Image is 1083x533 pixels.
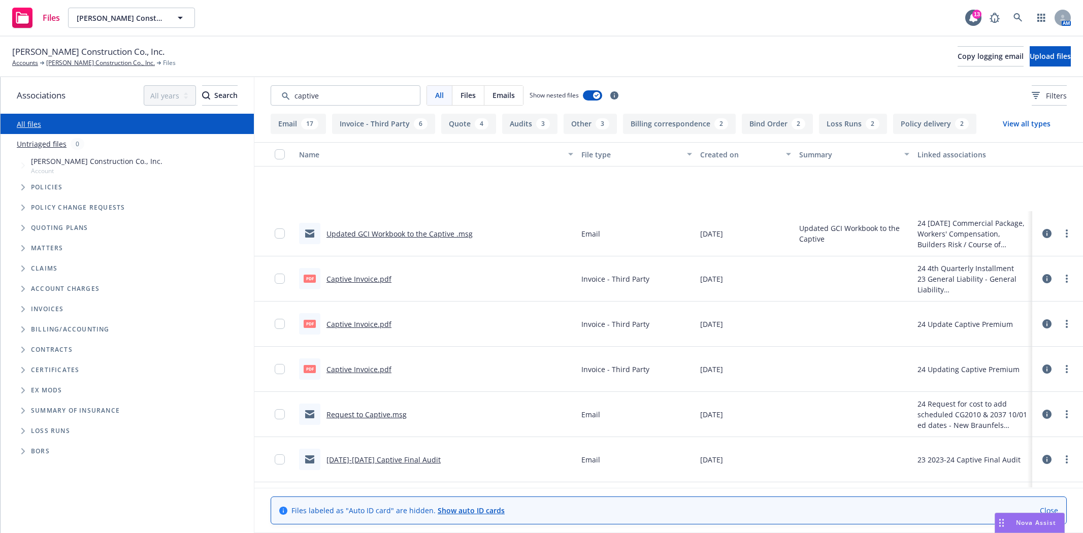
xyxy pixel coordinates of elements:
span: Files [461,90,476,101]
span: [DATE] [700,228,723,239]
span: Nova Assist [1016,518,1056,527]
button: Summary [795,142,914,166]
span: Filters [1046,90,1067,101]
div: 2 [792,118,805,129]
a: Close [1040,505,1058,516]
div: Linked associations [917,149,1028,160]
a: more [1061,227,1073,240]
div: 24 Request for cost to add scheduled CG2010 & 2037 10/01 ed dates - New Braunfels Utilities [917,398,1028,430]
input: Search by keyword... [271,85,420,106]
div: 24 [DATE] Commercial Package, Workers' Compensation, Builders Risk / Course of Construction, Mana... [917,218,1028,250]
a: more [1061,408,1073,420]
span: [DATE] [700,409,723,420]
span: Summary of insurance [31,408,120,414]
a: [DATE]-[DATE] Captive Final Audit [326,455,441,464]
input: Toggle Row Selected [275,319,285,329]
a: Captive Invoice.pdf [326,319,391,329]
div: 17 [301,118,318,129]
span: Show nested files [530,91,579,99]
a: more [1061,273,1073,285]
span: Invoice - Third Party [581,274,649,284]
span: Files labeled as "Auto ID card" are hidden. [291,505,505,516]
span: Email [581,228,600,239]
input: Select all [275,149,285,159]
a: Untriaged files [17,139,67,149]
button: Email [271,114,326,134]
span: Invoice - Third Party [581,364,649,375]
span: Claims [31,265,57,272]
div: 23 General Liability - General Liability [917,274,1028,295]
span: BORs [31,448,50,454]
span: Certificates [31,367,79,373]
button: Invoice - Third Party [332,114,435,134]
a: Report a Bug [984,8,1005,28]
button: Quote [441,114,496,134]
a: Show auto ID cards [438,506,505,515]
span: Quoting plans [31,225,88,231]
button: Filters [1032,85,1067,106]
span: [PERSON_NAME] Construction Co., Inc. [77,13,165,23]
a: Search [1008,8,1028,28]
div: 13 [972,10,981,19]
a: Updated GCI Workbook to the Captive .msg [326,229,473,239]
a: All files [17,119,41,129]
div: 24 Update Captive Premium [917,319,1013,329]
button: Created on [696,142,795,166]
input: Toggle Row Selected [275,454,285,464]
span: Invoices [31,306,64,312]
button: Copy logging email [958,46,1024,66]
a: Captive Invoice.pdf [326,364,391,374]
button: Bind Order [742,114,813,134]
div: 24 Updating Captive Premium [917,364,1020,375]
div: Search [202,86,238,105]
span: [PERSON_NAME] Construction Co., Inc. [31,156,162,166]
span: Emails [493,90,515,101]
span: Upload files [1030,51,1071,61]
button: SearchSearch [202,85,238,106]
input: Toggle Row Selected [275,409,285,419]
span: Updated GCI Workbook to the Captive [799,223,910,244]
input: Toggle Row Selected [275,364,285,374]
a: Captive Invoice.pdf [326,274,391,284]
div: 24 4th Quarterly Installment [917,263,1028,274]
button: Loss Runs [819,114,887,134]
span: Associations [17,89,65,102]
div: 3 [536,118,550,129]
button: Name [295,142,577,166]
svg: Search [202,91,210,99]
span: Files [43,14,60,22]
span: Account [31,166,162,175]
span: Copy logging email [958,51,1024,61]
div: 6 [414,118,428,129]
div: 3 [596,118,609,129]
div: Folder Tree Example [1,319,254,461]
span: Email [581,454,600,465]
div: Drag to move [995,513,1008,532]
span: Loss Runs [31,428,70,434]
div: 0 [71,138,84,150]
a: Files [8,4,64,32]
span: [DATE] [700,319,723,329]
span: [PERSON_NAME] Construction Co., Inc. [12,45,165,58]
a: Request to Captive.msg [326,410,407,419]
button: View all types [987,114,1067,134]
span: Billing/Accounting [31,326,110,332]
span: [DATE] [700,364,723,375]
button: Nova Assist [995,513,1065,533]
a: [PERSON_NAME] Construction Co., Inc. [46,58,155,68]
div: Created on [700,149,780,160]
span: Contracts [31,347,73,353]
a: more [1061,318,1073,330]
span: Ex Mods [31,387,62,393]
span: [DATE] [700,454,723,465]
input: Toggle Row Selected [275,274,285,284]
div: 23 2023-24 Captive Final Audit [917,454,1021,465]
button: File type [577,142,696,166]
div: Name [299,149,562,160]
a: Accounts [12,58,38,68]
button: Upload files [1030,46,1071,66]
div: 2 [866,118,879,129]
span: [DATE] [700,274,723,284]
div: 2 [955,118,969,129]
button: Billing correspondence [623,114,736,134]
